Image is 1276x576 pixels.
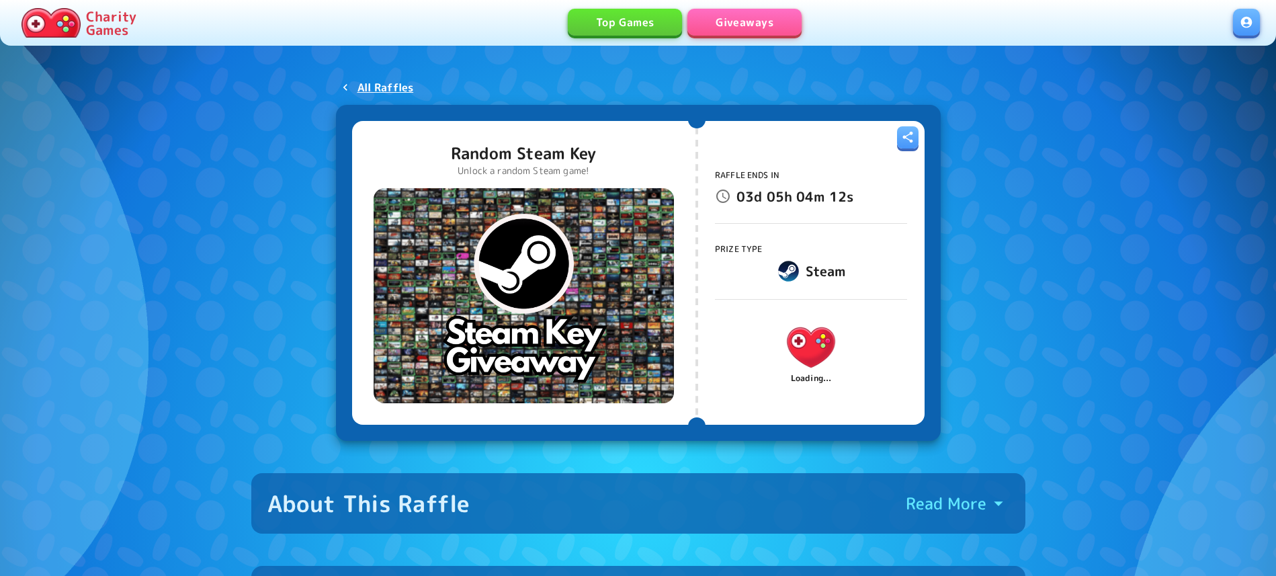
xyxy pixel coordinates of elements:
span: Raffle Ends In [715,169,779,181]
p: Charity Games [86,9,136,36]
p: Read More [906,493,986,514]
p: 03d 05h 04m 12s [736,186,853,207]
a: Charity Games [16,5,142,40]
h6: Steam [806,260,846,282]
a: All Raffles [336,75,419,99]
p: Random Steam Key [451,142,596,164]
img: Charity.Games [781,317,841,378]
div: About This Raffle [267,489,470,518]
p: All Raffles [357,79,414,95]
a: Top Games [568,9,682,36]
img: Charity.Games [22,8,81,38]
button: About This RaffleRead More [251,473,1025,534]
p: Unlock a random Steam game! [451,164,596,177]
span: Prize Type [715,243,763,255]
img: Random Steam Key [374,188,674,403]
a: Giveaways [687,9,802,36]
